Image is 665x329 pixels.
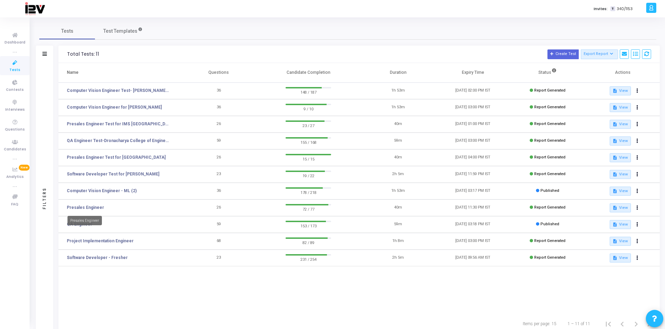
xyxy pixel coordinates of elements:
[181,216,256,233] td: 59
[534,88,566,93] span: Report Generated
[181,166,256,183] td: 23
[610,203,631,212] button: View
[61,28,73,35] span: Tests
[25,2,45,16] img: logo
[523,321,550,327] div: Items per page:
[612,88,617,93] mat-icon: description
[67,188,137,194] a: Computer Vision Engineer - ML (2)
[534,238,566,243] span: Report Generated
[435,216,510,233] td: [DATE] 03:18 PM IST
[610,153,631,162] button: View
[286,239,331,246] span: 82 / 89
[361,99,435,116] td: 1h 53m
[181,63,256,83] th: Questions
[286,256,331,263] span: 231 / 254
[612,155,617,160] mat-icon: description
[610,6,615,11] span: T
[610,237,631,246] button: View
[435,99,510,116] td: [DATE] 03:00 PM IST
[612,172,617,177] mat-icon: description
[581,49,618,59] button: Export Report
[67,87,169,94] a: Computer Vision Engineer Test- [PERSON_NAME][GEOGRAPHIC_DATA]
[181,233,256,250] td: 68
[435,233,510,250] td: [DATE] 03:00 PM IST
[67,171,159,177] a: Software Developer Test for [PERSON_NAME]
[435,149,510,166] td: [DATE] 04:00 PM IST
[612,105,617,110] mat-icon: description
[534,105,566,109] span: Report Generated
[11,202,18,207] span: FAQ
[181,116,256,133] td: 26
[181,83,256,99] td: 36
[361,199,435,216] td: 40m
[67,254,128,261] a: Software Developer - Fresher
[435,63,510,83] th: Expiry Time
[534,122,566,126] span: Report Generated
[361,63,435,83] th: Duration
[67,121,169,127] a: Presales Engineer Test for IMS [GEOGRAPHIC_DATA]
[67,104,162,110] a: Computer Vision Engineer for [PERSON_NAME]
[6,174,24,180] span: Analytics
[534,155,566,159] span: Report Generated
[5,40,25,46] span: Dashboard
[361,166,435,183] td: 2h 5m
[534,255,566,260] span: Report Generated
[361,149,435,166] td: 40m
[286,88,331,95] span: 148 / 187
[361,116,435,133] td: 40m
[181,250,256,266] td: 23
[435,199,510,216] td: [DATE] 11:30 PM IST
[612,239,617,244] mat-icon: description
[585,63,660,83] th: Actions
[610,187,631,196] button: View
[67,138,169,144] a: QA Engineer Test-Dronacharya College of Engineering 2026
[181,183,256,199] td: 36
[286,222,331,229] span: 153 / 173
[103,28,137,35] span: Test Templates
[67,154,166,160] a: Presales Engineer Test for [GEOGRAPHIC_DATA]
[510,63,585,83] th: Status
[610,120,631,129] button: View
[5,107,25,113] span: Interviews
[610,136,631,146] button: View
[612,205,617,210] mat-icon: description
[435,183,510,199] td: [DATE] 03:17 PM IST
[568,321,590,327] div: 1 – 11 of 11
[534,138,566,143] span: Report Generated
[594,6,608,12] label: Invites:
[286,189,331,196] span: 178 / 218
[612,222,617,227] mat-icon: description
[552,321,556,327] div: 15
[361,250,435,266] td: 2h 5m
[435,83,510,99] td: [DATE] 02:00 PM IST
[6,87,24,93] span: Contests
[181,149,256,166] td: 26
[435,116,510,133] td: [DATE] 01:00 PM IST
[610,253,631,263] button: View
[361,83,435,99] td: 1h 53m
[435,250,510,266] td: [DATE] 09:56 AM IST
[286,139,331,146] span: 155 / 168
[181,199,256,216] td: 26
[612,189,617,194] mat-icon: description
[286,172,331,179] span: 19 / 22
[67,52,99,57] div: Total Tests: 11
[534,172,566,176] span: Report Generated
[67,204,104,211] a: Presales Engineer
[617,6,633,12] span: 340/1153
[286,205,331,212] span: 72 / 77
[67,216,102,225] div: Presales Engineer
[181,99,256,116] td: 36
[612,139,617,143] mat-icon: description
[610,103,631,112] button: View
[19,165,30,171] span: New
[286,105,331,112] span: 9 / 10
[435,133,510,149] td: [DATE] 03:00 PM IST
[534,205,566,210] span: Report Generated
[67,238,134,244] a: Project Implementation Engineer
[41,160,48,236] div: Filters
[5,127,25,133] span: Questions
[286,122,331,129] span: 23 / 27
[361,133,435,149] td: 59m
[256,63,361,83] th: Candidate Completion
